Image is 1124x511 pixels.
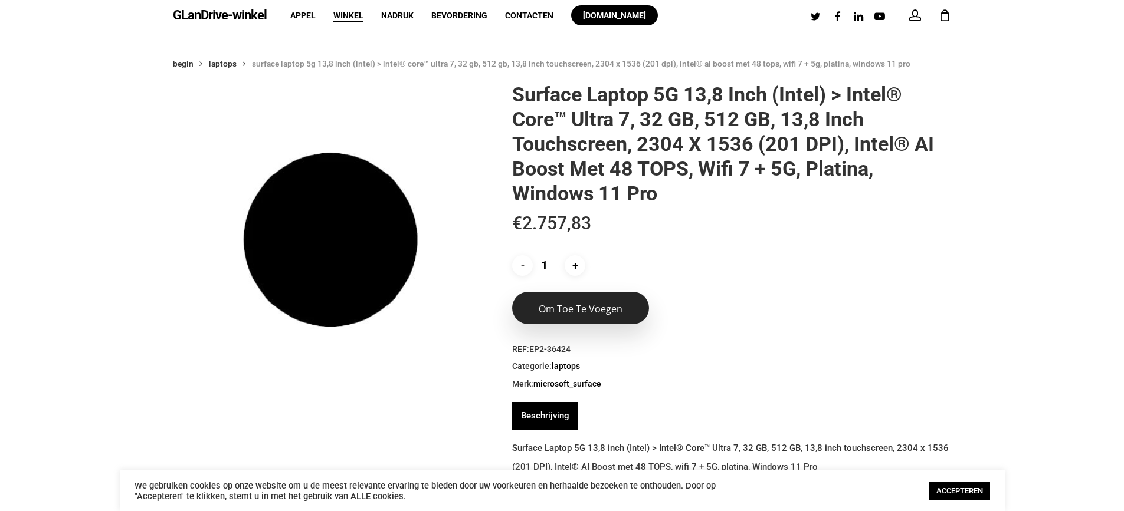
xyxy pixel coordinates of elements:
[173,82,489,397] img: Tijdelijke aanduiding
[135,480,716,502] font: We gebruiken cookies op onze website om u de meest relevante ervaring te bieden door uw voorkeure...
[290,11,316,20] font: Appel
[522,213,591,233] font: 2.757,83
[512,443,949,472] font: Surface Laptop 5G 13,8 inch (Intel) > Intel® Core™ Ultra 7, 32 GB, 512 GB, 13,8 inch touchscreen,...
[333,11,363,19] a: Winkel
[173,59,194,68] font: Begin
[431,11,487,20] font: Bevordering
[209,58,237,69] a: Laptops
[512,83,934,205] font: Surface Laptop 5G 13,8 inch (Intel) > Intel® Core™ Ultra 7, 32 GB, 512 GB, 13,8 inch touchscreen,...
[939,9,952,22] a: Winkelwagen
[512,213,522,233] font: €
[252,59,910,68] font: Surface Laptop 5G 13,8 inch (Intel) > Intel® Core™ Ultra 7, 32 GB, 512 GB, 13,8 inch touchscreen,...
[512,292,649,324] button: Om toe te voegen
[565,255,585,276] input: +
[505,11,553,20] font: Contacten
[173,58,194,69] a: Begin
[936,486,983,495] font: ACCEPTEREN
[521,402,569,430] a: Beschrijving
[505,11,553,19] a: Contacten
[512,361,552,371] font: Categorie:
[290,11,316,19] a: Appel
[209,59,237,68] font: Laptops
[173,8,267,22] font: GLanDrive-winkel
[583,11,646,20] font: [DOMAIN_NAME]
[381,11,414,20] font: Nadruk
[512,255,533,276] input: -
[512,344,529,354] font: REF:
[539,302,622,315] font: Om toe te voegen
[535,255,562,276] input: Producthoeveelheid
[381,11,414,19] a: Nadruk
[552,361,580,371] a: Laptops
[431,11,487,19] a: Bevordering
[929,482,990,500] a: ACCEPTEREN
[512,379,533,388] font: Merk:
[571,11,658,19] a: [DOMAIN_NAME]
[533,378,601,389] a: Microsoft_Surface
[173,9,267,22] a: GLanDrive-winkel
[552,361,580,371] font: Laptops
[521,410,569,421] font: Beschrijving
[529,344,571,354] font: EP2-36424
[333,11,363,20] font: Winkel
